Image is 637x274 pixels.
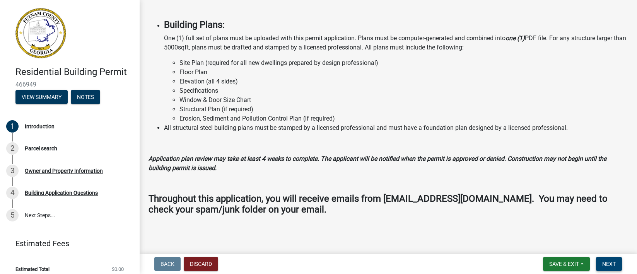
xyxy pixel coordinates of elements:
span: Save & Exit [549,261,579,267]
strong: one (1) [506,34,525,42]
li: Elevation (all 4 sides) [179,77,628,86]
button: Save & Exit [543,257,590,271]
wm-modal-confirm: Notes [71,94,100,100]
div: 1 [6,120,19,133]
li: Erosion, Sediment and Pollution Control Plan (if required) [179,114,628,123]
strong: Application plan review may take at least 4 weeks to complete. The applicant will be notified whe... [149,155,606,172]
button: Next [596,257,622,271]
strong: Building Plans: [164,19,225,30]
li: Floor Plan [179,68,628,77]
wm-modal-confirm: Summary [15,94,68,100]
button: View Summary [15,90,68,104]
h4: Residential Building Permit [15,66,133,78]
li: Site Plan (required for all new dwellings prepared by design professional) [179,58,628,68]
div: Building Application Questions [25,190,98,196]
a: Estimated Fees [6,236,127,251]
span: $0.00 [112,267,124,272]
span: Back [161,261,174,267]
span: 466949 [15,81,124,88]
div: 3 [6,165,19,177]
div: 5 [6,209,19,221]
p: One (1) full set of plans must be uploaded with this permit application. Plans must be computer-g... [164,34,628,52]
div: Owner and Property Information [25,168,103,174]
button: Discard [184,257,218,271]
div: 4 [6,187,19,199]
button: Notes [71,90,100,104]
strong: Throughout this application, you will receive emails from [EMAIL_ADDRESS][DOMAIN_NAME]. You may n... [149,193,608,215]
li: All structural steel building plans must be stamped by a licensed professional and must have a fo... [164,123,628,133]
span: Estimated Total [15,267,50,272]
div: 2 [6,142,19,155]
button: Back [154,257,181,271]
div: Introduction [25,124,55,129]
div: Parcel search [25,146,57,151]
li: Window & Door Size Chart [179,95,628,105]
span: Next [602,261,616,267]
img: Putnam County, Georgia [15,8,66,58]
li: Structural Plan (if required) [179,105,628,114]
li: Specifications [179,86,628,95]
